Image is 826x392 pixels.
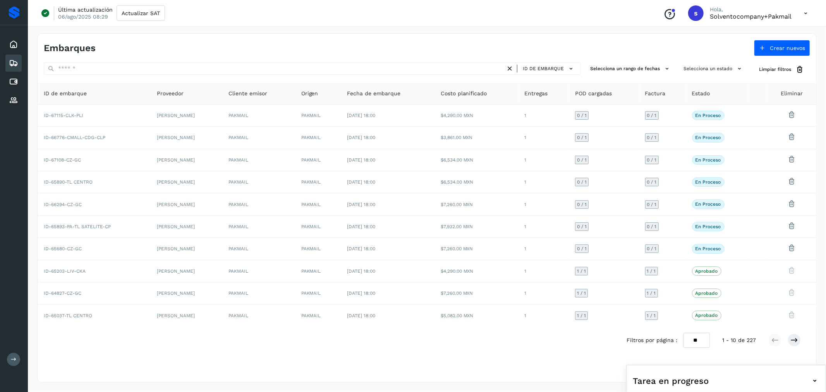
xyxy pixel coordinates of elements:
[577,224,587,229] span: 0 / 1
[44,313,92,318] span: ID-65037-TL CENTRO
[222,304,295,326] td: PAKMAIL
[347,113,375,118] span: [DATE] 18:00
[222,127,295,149] td: PAKMAIL
[518,193,569,215] td: 1
[695,268,718,274] p: Aprobado
[347,202,375,207] span: [DATE] 18:00
[695,135,721,140] p: En proceso
[434,193,518,215] td: $7,260.00 MXN
[295,216,341,238] td: PAKMAIL
[151,193,222,215] td: [PERSON_NAME]
[5,36,22,53] div: Inicio
[781,89,803,98] span: Eliminar
[44,202,82,207] span: ID-66294-CZ-GC
[58,6,113,13] p: Última actualización
[347,224,375,229] span: [DATE] 18:00
[770,45,805,51] span: Crear nuevos
[647,158,657,162] span: 0 / 1
[695,157,721,163] p: En proceso
[151,171,222,193] td: [PERSON_NAME]
[518,282,569,304] td: 1
[633,371,819,390] div: Tarea en progreso
[524,89,548,98] span: Entregas
[520,63,577,74] button: ID de embarque
[151,238,222,260] td: [PERSON_NAME]
[647,313,656,318] span: 1 / 1
[518,238,569,260] td: 1
[301,89,318,98] span: Origen
[295,193,341,215] td: PAKMAIL
[695,179,721,185] p: En proceso
[647,202,657,207] span: 0 / 1
[577,113,587,118] span: 0 / 1
[434,304,518,326] td: $5,082.00 MXN
[347,268,375,274] span: [DATE] 18:00
[577,269,586,273] span: 1 / 1
[441,89,487,98] span: Costo planificado
[5,55,22,72] div: Embarques
[695,246,721,251] p: En proceso
[44,135,105,140] span: ID-66776-CMALL-CDG-CLP
[295,282,341,304] td: PAKMAIL
[523,65,564,72] span: ID de embarque
[633,375,709,387] span: Tarea en progreso
[587,62,674,75] button: Selecciona un rango de fechas
[754,40,810,56] button: Crear nuevos
[577,246,587,251] span: 0 / 1
[680,62,747,75] button: Selecciona un estado
[695,313,718,318] p: Aprobado
[647,224,657,229] span: 0 / 1
[434,238,518,260] td: $7,260.00 MXN
[347,89,400,98] span: Fecha de embarque
[347,179,375,185] span: [DATE] 18:00
[695,224,721,229] p: En proceso
[222,171,295,193] td: PAKMAIL
[157,89,184,98] span: Proveedor
[295,238,341,260] td: PAKMAIL
[222,149,295,171] td: PAKMAIL
[577,180,587,184] span: 0 / 1
[222,216,295,238] td: PAKMAIL
[695,201,721,207] p: En proceso
[759,66,791,73] span: Limpiar filtros
[295,105,341,127] td: PAKMAIL
[577,158,587,162] span: 0 / 1
[647,113,657,118] span: 0 / 1
[434,171,518,193] td: $6,534.00 MXN
[518,171,569,193] td: 1
[122,10,160,16] span: Actualizar SAT
[647,180,657,184] span: 0 / 1
[151,127,222,149] td: [PERSON_NAME]
[753,62,810,77] button: Limpiar filtros
[434,127,518,149] td: $3,861.00 MXN
[695,291,718,296] p: Aprobado
[577,291,586,296] span: 1 / 1
[295,304,341,326] td: PAKMAIL
[627,336,677,344] span: Filtros por página :
[434,282,518,304] td: $7,260.00 MXN
[222,238,295,260] td: PAKMAIL
[577,135,587,140] span: 0 / 1
[44,268,86,274] span: ID-65203-LIV-CKA
[5,73,22,90] div: Cuentas por pagar
[434,105,518,127] td: $4,290.00 MXN
[518,127,569,149] td: 1
[647,291,656,296] span: 1 / 1
[434,260,518,282] td: $4,290.00 MXN
[577,202,587,207] span: 0 / 1
[44,291,81,296] span: ID-64827-CZ-GC
[44,246,82,251] span: ID-65680-CZ-GC
[44,113,83,118] span: ID-67115-CLK-PLI
[44,157,81,163] span: ID-67108-CZ-GC
[44,224,111,229] span: ID-65893-PA-TL SATELITE-CP
[347,313,375,318] span: [DATE] 18:00
[434,149,518,171] td: $6,534.00 MXN
[518,304,569,326] td: 1
[44,179,93,185] span: ID-65890-TL CENTRO
[347,246,375,251] span: [DATE] 18:00
[518,149,569,171] td: 1
[692,89,710,98] span: Estado
[151,105,222,127] td: [PERSON_NAME]
[44,89,87,98] span: ID de embarque
[722,336,756,344] span: 1 - 10 de 227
